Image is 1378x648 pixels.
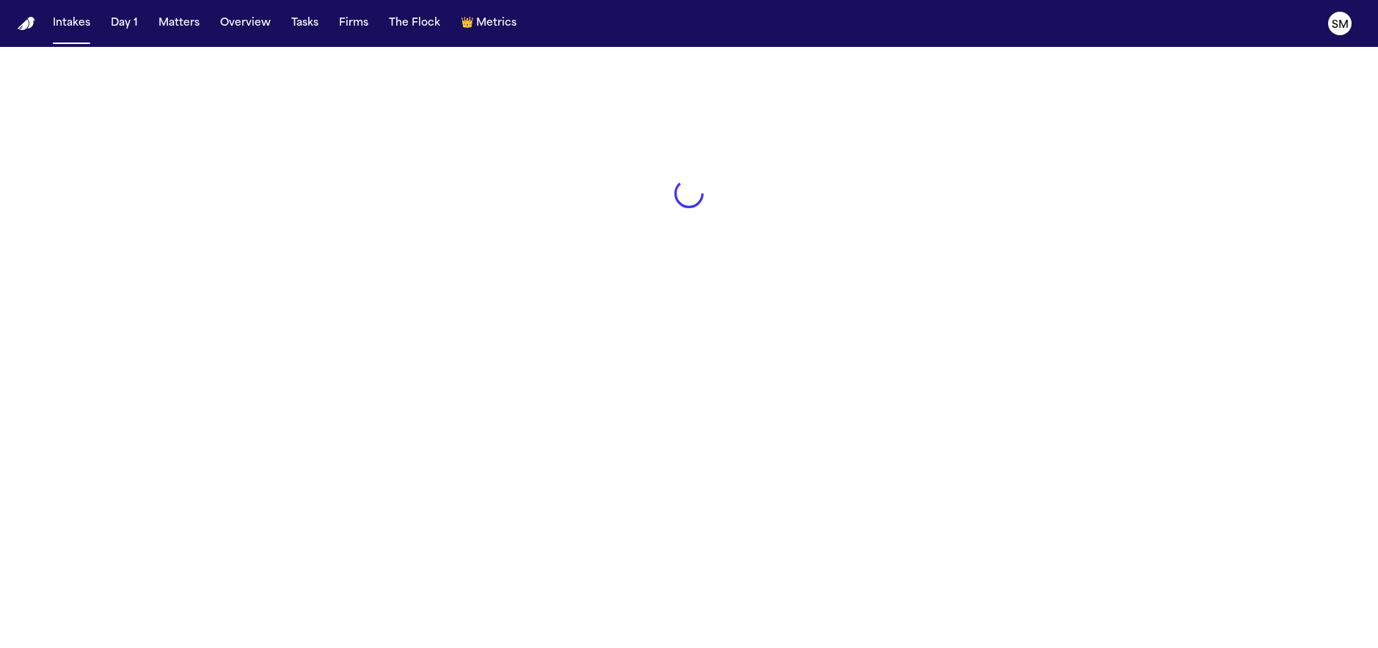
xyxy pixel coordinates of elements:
button: Overview [214,10,277,37]
button: Day 1 [105,10,144,37]
img: Finch Logo [18,17,35,31]
button: Matters [153,10,205,37]
button: The Flock [383,10,446,37]
button: Intakes [47,10,96,37]
a: Home [18,17,35,31]
button: Tasks [285,10,324,37]
button: crownMetrics [455,10,522,37]
button: Firms [333,10,374,37]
